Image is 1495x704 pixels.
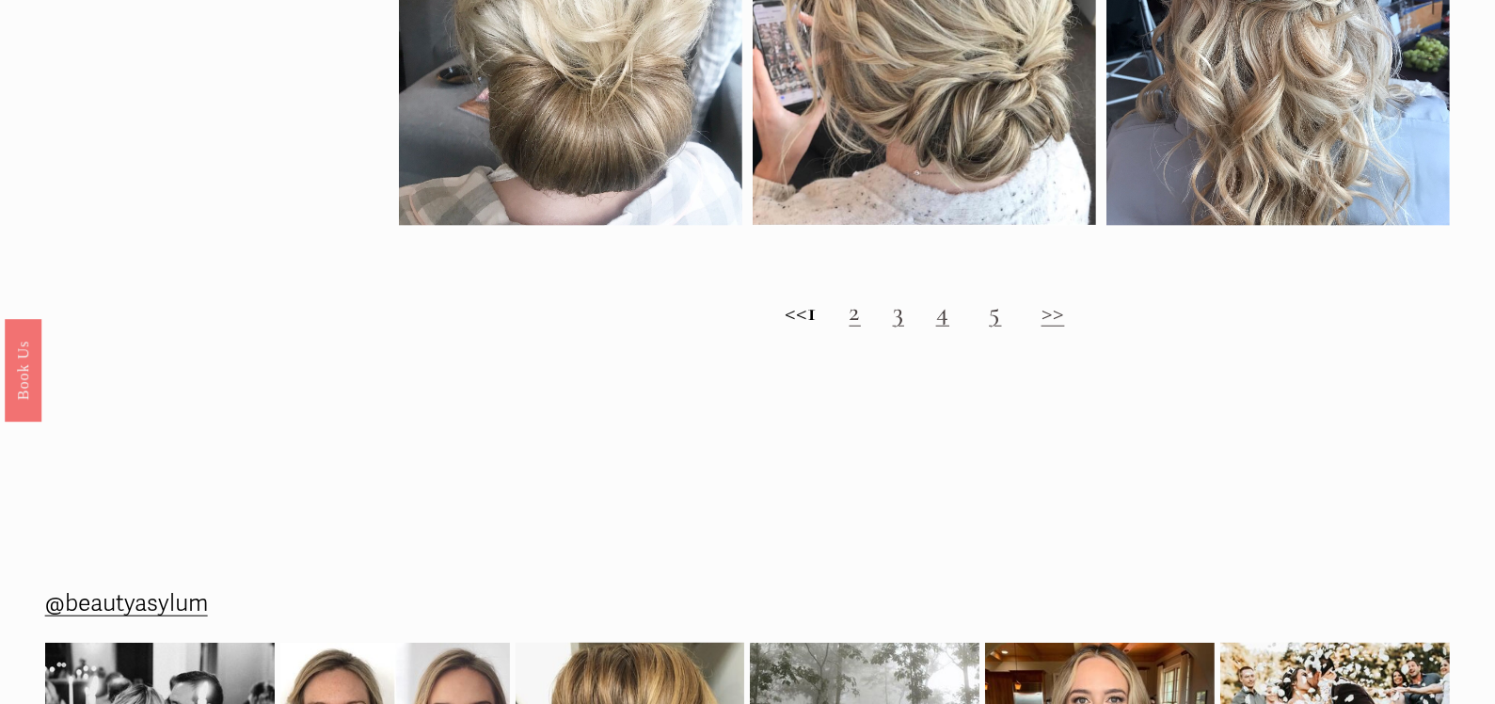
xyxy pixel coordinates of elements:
a: @beautyasylum [45,583,208,624]
a: >> [1042,296,1065,328]
a: 4 [936,296,949,328]
a: 3 [893,296,904,328]
a: 2 [850,296,861,328]
a: Book Us [5,319,41,422]
strong: 1 [807,296,817,328]
a: 5 [989,296,1001,328]
h2: << [399,296,1451,328]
